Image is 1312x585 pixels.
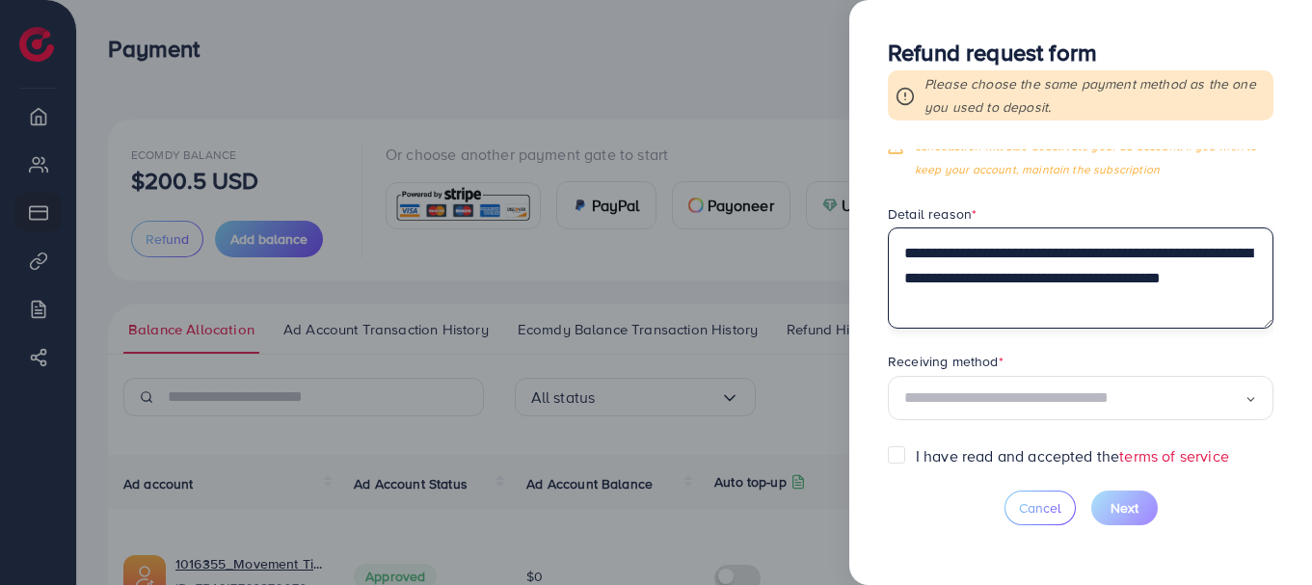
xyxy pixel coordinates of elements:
h3: Refund request form [888,39,1273,66]
span: Cancel [1019,498,1061,518]
span: Next [1111,498,1138,518]
label: Detail reason [888,204,977,224]
input: Search for option [904,384,1245,413]
iframe: Chat [1230,498,1298,571]
button: Next [1091,491,1158,525]
p: Please choose the same payment method as the one you used to deposit. [924,72,1266,119]
a: terms of service [1119,445,1229,466]
div: Search for option [888,376,1273,421]
label: I have read and accepted the [916,445,1229,467]
label: Receiving method [888,352,1004,371]
button: Cancel [1004,491,1076,525]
